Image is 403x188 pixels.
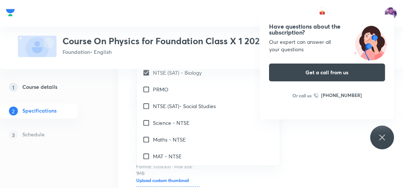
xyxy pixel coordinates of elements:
[269,64,385,81] button: Get a call from us
[319,10,326,17] img: avatar
[22,83,57,92] h5: Course details
[292,92,311,99] p: Or call us
[321,92,362,99] h6: [PHONE_NUMBER]
[269,38,385,53] div: Our expert can answer all your questions
[347,23,394,61] img: ttu_illustration_new.svg
[6,7,15,20] a: Company Logo
[153,152,182,160] p: MAT - NTSE
[9,83,18,92] p: 1
[384,7,397,20] img: preeti Tripathi
[18,36,57,57] img: fallback-thumbnail.png
[316,7,328,19] button: avatar
[153,119,189,127] p: Science - NTSE
[22,130,45,139] h5: Schedule
[269,23,385,35] h4: Have questions about the subscription?
[153,102,216,110] p: NTSE (SAT)- Social Studies
[6,7,15,18] img: Company Logo
[153,85,169,93] p: PRMO
[136,177,200,187] h6: Upload custom thumbnail
[314,92,362,99] a: [PHONE_NUMBER]
[63,36,265,46] h3: Course On Physics for Foundation Class X 1 2026
[153,69,202,77] p: NTSE (SAT) - Biology
[136,163,200,177] p: Format: 500x300 · Max size: 1MB
[9,107,18,116] p: 2
[9,130,18,139] p: 3
[63,48,265,56] p: Foundation • English
[153,136,186,143] p: Maths - NTSE
[22,107,57,116] h5: Specifications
